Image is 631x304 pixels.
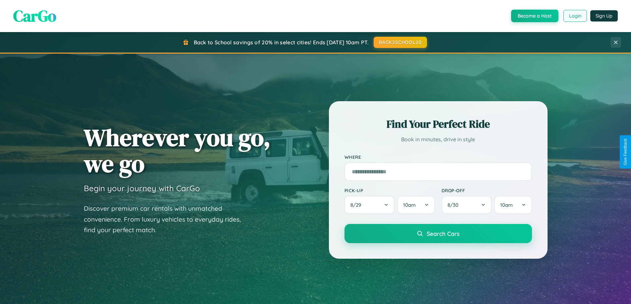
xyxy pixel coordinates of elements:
p: Discover premium car rentals with unmatched convenience. From luxury vehicles to everyday rides, ... [84,203,249,236]
button: Become a Host [511,10,558,22]
span: 8 / 29 [350,202,364,208]
button: BACK2SCHOOL20 [374,37,427,48]
h2: Find Your Perfect Ride [344,117,532,131]
button: 10am [494,196,532,214]
span: Search Cars [427,230,459,237]
span: 10am [500,202,513,208]
button: Login [563,10,587,22]
label: Pick-up [344,188,435,193]
button: Search Cars [344,224,532,243]
h3: Begin your journey with CarGo [84,183,200,193]
button: Sign Up [590,10,618,22]
span: CarGo [13,5,56,27]
h1: Wherever you go, we go [84,124,271,177]
span: Back to School savings of 20% in select cities! Ends [DATE] 10am PT. [194,39,369,46]
button: 8/29 [344,196,395,214]
label: Drop-off [442,188,532,193]
label: Where [344,154,532,160]
div: Give Feedback [623,139,628,165]
p: Book in minutes, drive in style [344,135,532,144]
button: 10am [397,196,435,214]
span: 8 / 30 [447,202,462,208]
span: 10am [403,202,416,208]
button: 8/30 [442,196,492,214]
